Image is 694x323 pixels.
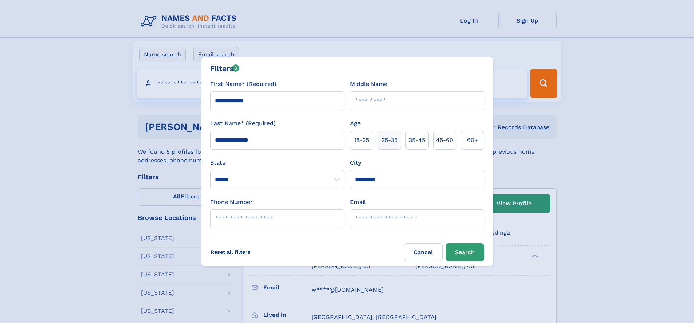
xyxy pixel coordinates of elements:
[350,198,366,206] label: Email
[467,136,478,145] span: 60+
[206,243,255,261] label: Reset all filters
[354,136,369,145] span: 18‑25
[436,136,453,145] span: 45‑60
[210,63,240,74] div: Filters
[404,243,443,261] label: Cancel
[210,119,276,128] label: Last Name* (Required)
[350,158,361,167] label: City
[210,198,253,206] label: Phone Number
[210,158,344,167] label: State
[381,136,397,145] span: 25‑35
[446,243,484,261] button: Search
[350,80,387,88] label: Middle Name
[350,119,361,128] label: Age
[409,136,425,145] span: 35‑45
[210,80,277,88] label: First Name* (Required)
